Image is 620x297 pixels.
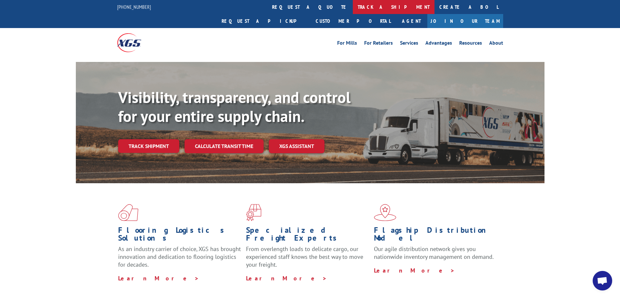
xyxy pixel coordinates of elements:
a: Advantages [425,40,452,48]
span: As an industry carrier of choice, XGS has brought innovation and dedication to flooring logistics... [118,245,241,268]
div: Open chat [593,271,612,290]
a: Services [400,40,418,48]
img: xgs-icon-focused-on-flooring-red [246,204,261,221]
a: Resources [459,40,482,48]
a: Learn More > [374,267,455,274]
a: [PHONE_NUMBER] [117,4,151,10]
span: Our agile distribution network gives you nationwide inventory management on demand. [374,245,494,260]
img: xgs-icon-total-supply-chain-intelligence-red [118,204,138,221]
a: Request a pickup [217,14,311,28]
b: Visibility, transparency, and control for your entire supply chain. [118,87,351,126]
a: Agent [395,14,427,28]
a: For Mills [337,40,357,48]
h1: Flagship Distribution Model [374,226,497,245]
h1: Specialized Freight Experts [246,226,369,245]
a: For Retailers [364,40,393,48]
a: Customer Portal [311,14,395,28]
p: From overlength loads to delicate cargo, our experienced staff knows the best way to move your fr... [246,245,369,274]
h1: Flooring Logistics Solutions [118,226,241,245]
a: XGS ASSISTANT [269,139,324,153]
a: Track shipment [118,139,179,153]
a: Join Our Team [427,14,503,28]
img: xgs-icon-flagship-distribution-model-red [374,204,396,221]
a: Calculate transit time [185,139,264,153]
a: Learn More > [246,275,327,282]
a: About [489,40,503,48]
a: Learn More > [118,275,199,282]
